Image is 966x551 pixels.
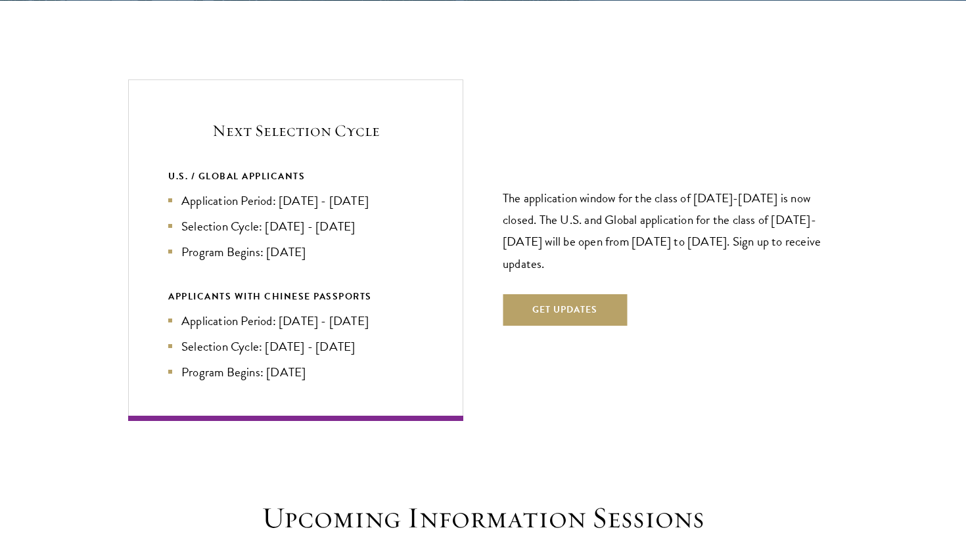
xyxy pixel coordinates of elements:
[256,500,710,537] h2: Upcoming Information Sessions
[168,311,423,330] li: Application Period: [DATE] - [DATE]
[168,191,423,210] li: Application Period: [DATE] - [DATE]
[503,294,627,326] button: Get Updates
[168,288,423,305] div: APPLICANTS WITH CHINESE PASSPORTS
[168,363,423,382] li: Program Begins: [DATE]
[168,337,423,356] li: Selection Cycle: [DATE] - [DATE]
[503,187,838,274] p: The application window for the class of [DATE]-[DATE] is now closed. The U.S. and Global applicat...
[168,217,423,236] li: Selection Cycle: [DATE] - [DATE]
[168,242,423,261] li: Program Begins: [DATE]
[168,168,423,185] div: U.S. / GLOBAL APPLICANTS
[168,120,423,142] h5: Next Selection Cycle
